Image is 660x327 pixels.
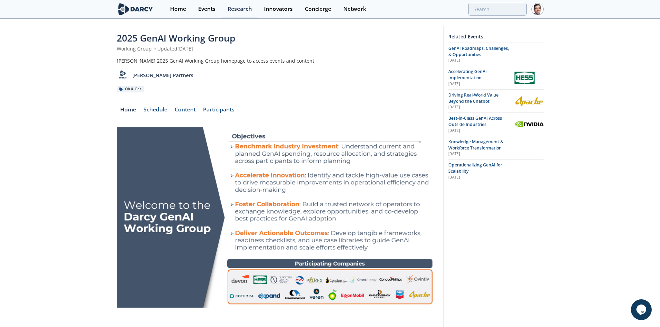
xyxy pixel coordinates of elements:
span: 2025 GenAI Working Group [117,32,235,44]
span: Accelerating GenAI Implementation [448,69,487,81]
span: Operationalizing GenAI for Scalability [448,162,502,174]
span: Driving Real-World Value Beyond the Chatbot [448,92,499,104]
img: Profile [531,3,544,15]
div: Home [170,6,186,12]
div: Network [343,6,366,12]
img: Image [117,127,438,308]
div: Concierge [305,6,331,12]
div: [DATE] [448,105,510,110]
div: Content [171,107,200,115]
a: GenAI Roadmaps, Challenges, & Opportunities [DATE] [448,45,544,64]
div: [DATE] [448,151,510,157]
a: Accelerating GenAI Implementation [DATE] Hess Corporation [448,69,544,87]
div: Innovators [264,6,293,12]
span: Best-in-Class GenAI Across Outside Industries [448,115,502,127]
span: • [153,45,157,52]
img: Apache Corporation [514,95,544,107]
div: [DATE] [448,175,510,180]
iframe: chat widget [631,299,653,320]
div: [DATE] [448,58,510,63]
div: Working Group Updated [DATE] [117,45,438,52]
a: Best-in-Class GenAI Across Outside Industries [DATE] NVIDIA [448,115,544,134]
div: Home [117,107,140,115]
div: [DATE] [448,128,510,134]
input: Advanced Search [468,3,527,16]
div: Research [228,6,252,12]
div: Events [198,6,215,12]
div: Participants [200,107,238,115]
a: Operationalizing GenAI for Scalability [DATE] [448,162,544,180]
img: Hess Corporation [514,72,535,84]
div: Schedule [140,107,171,115]
div: [DATE] [448,81,510,87]
div: [PERSON_NAME] 2025 GenAI Working Group homepage to access events and content [117,57,438,64]
div: Related Events [448,30,544,43]
p: [PERSON_NAME] Partners [132,72,193,79]
img: NVIDIA [514,121,544,127]
span: GenAI Roadmaps, Challenges, & Opportunities [448,45,509,57]
span: Knowledge Management & Workforce Transformation [448,139,503,151]
img: logo-wide.svg [117,3,155,15]
a: Driving Real-World Value Beyond the Chatbot [DATE] Apache Corporation [448,92,544,110]
div: Oil & Gas [117,86,144,92]
a: Knowledge Management & Workforce Transformation [DATE] [448,139,544,157]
